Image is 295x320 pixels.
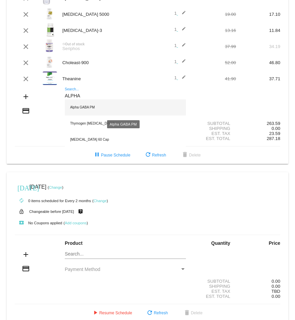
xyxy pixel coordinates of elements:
strong: Product [65,240,83,246]
mat-icon: refresh [144,151,152,159]
div: [MEDICAL_DATA]-3 [59,28,148,33]
div: 46.80 [236,60,280,65]
div: [MEDICAL_DATA] 60 Cap [65,132,186,148]
div: Est. Total [192,136,236,141]
strong: Price [269,240,280,246]
span: TBD [272,289,280,294]
img: Seriphos-label.jpg [43,39,56,53]
span: Resume Schedule [91,311,132,315]
small: ( ) [63,221,88,225]
span: 1 [174,59,186,64]
small: ( ) [92,199,108,203]
span: Payment Method [65,267,100,272]
div: 11.84 [236,28,280,33]
mat-icon: edit [178,75,186,83]
img: Theanine-label.png [43,72,57,85]
mat-icon: autorenew [17,197,26,205]
div: Theanine [59,76,148,81]
span: 0.00 [272,294,280,299]
mat-icon: edit [178,10,186,18]
a: Change [94,199,107,203]
mat-icon: live_help [77,207,85,216]
img: Vitamin-D-5000-label.png [43,7,56,20]
a: Change [49,185,62,189]
div: 37.99 [192,44,236,49]
span: 1 [174,11,186,16]
button: Refresh [140,307,173,319]
div: Alpha GABA PM [65,99,186,116]
mat-icon: edit [178,27,186,35]
mat-icon: clear [22,75,30,83]
div: 19.00 [192,12,236,17]
div: 17.10 [236,12,280,17]
div: Shipping [192,284,236,289]
div: 41.90 [192,76,236,81]
mat-icon: clear [22,27,30,35]
mat-icon: play_arrow [91,309,99,317]
div: Est. Tax [192,289,236,294]
button: Delete [178,307,208,319]
button: Refresh [139,149,171,161]
span: 1 [174,27,186,32]
span: 0.00 [272,126,280,131]
div: Out of stock [59,42,148,46]
span: Refresh [144,153,166,157]
mat-icon: refresh [146,309,154,317]
img: Melatonin-3-label-1.png [43,23,58,37]
img: Choleast-900-label-1.png [43,55,56,69]
span: 1 [174,43,186,48]
mat-icon: clear [22,43,30,51]
span: Pause Schedule [93,153,130,157]
div: 0.00 [236,279,280,284]
small: 0 items scheduled for Every 2 months [15,199,91,203]
small: Changeable before [DATE] [29,210,74,214]
div: [MEDICAL_DATA] 5000 [59,12,148,17]
mat-icon: clear [22,59,30,67]
span: Delete [183,311,203,315]
mat-icon: add [22,93,30,101]
mat-icon: edit [178,59,186,67]
mat-icon: add [22,250,30,259]
span: 23.59 [269,131,280,136]
mat-icon: clear [22,10,30,18]
input: Search... [65,252,186,257]
div: Est. Tax [192,131,236,136]
mat-icon: pause [93,151,101,159]
mat-icon: delete [183,309,191,317]
span: Delete [181,153,201,157]
mat-icon: delete [181,151,189,159]
span: 1 [174,75,186,80]
span: 287.18 [267,136,280,141]
mat-icon: local_play [17,219,26,227]
a: Add coupons [65,221,87,225]
div: 52.00 [192,60,236,65]
mat-icon: lock_open [17,207,26,216]
div: Choleast-900 [59,60,148,65]
div: Thymogen [MEDICAL_DATA] [65,116,186,132]
button: Pause Schedule [88,149,136,161]
input: Search... [65,93,186,99]
button: Delete [176,149,206,161]
small: No Coupons applied [15,221,62,225]
button: Resume Schedule [86,307,138,319]
span: Refresh [146,311,168,315]
mat-icon: credit_card [22,265,30,273]
div: 263.59 [236,121,280,126]
mat-icon: credit_card [22,107,30,115]
strong: Quantity [211,240,230,246]
div: Subtotal [192,121,236,126]
mat-icon: not_interested [62,43,65,45]
div: Seriphos [59,46,148,51]
div: 13.16 [192,28,236,33]
div: 34.19 [236,44,280,49]
span: 0.00 [272,284,280,289]
div: Shipping [192,126,236,131]
div: Est. Total [192,294,236,299]
div: Subtotal [192,279,236,284]
mat-select: Payment Method [65,267,186,272]
small: ( ) [48,185,63,189]
div: 37.71 [236,76,280,81]
mat-icon: edit [178,43,186,51]
mat-icon: [DATE] [17,183,26,191]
